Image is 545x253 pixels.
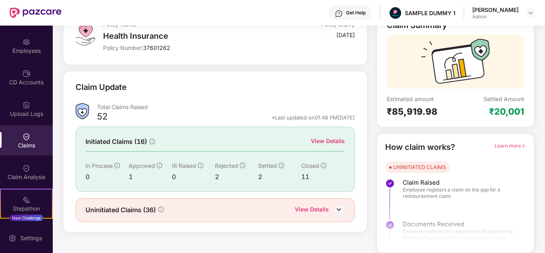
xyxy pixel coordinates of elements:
[76,81,127,94] div: Claim Update
[76,103,89,120] img: ClaimsSummaryIcon
[114,163,120,168] span: info-circle
[86,205,156,215] span: Uninitiated Claims (36)
[97,103,354,111] div: Total Claims Raised
[495,143,526,149] span: Learn more
[103,31,271,41] div: Health Insurance
[86,162,113,169] span: In Process
[158,207,164,212] span: info-circle
[129,162,155,169] span: Approved
[336,31,355,39] div: [DATE]
[421,39,490,89] img: svg+xml;base64,PHN2ZyB3aWR0aD0iMTcyIiBoZWlnaHQ9IjExMyIgdmlld0JveD0iMCAwIDE3MiAxMTMiIGZpbGw9Im5vbm...
[86,137,147,147] span: Initiated Claims (16)
[278,163,284,168] span: info-circle
[10,8,62,18] img: New Pazcare Logo
[22,196,30,204] img: svg+xml;base64,PHN2ZyB4bWxucz0iaHR0cDovL3d3dy53My5vcmcvMjAwMC9zdmciIHdpZHRoPSIyMSIgaGVpZ2h0PSIyMC...
[403,179,518,187] span: Claim Raised
[472,6,519,14] div: [PERSON_NAME]
[157,163,162,168] span: info-circle
[1,205,52,213] div: Stepathon
[295,205,329,215] div: View Details
[387,95,455,103] div: Estimated amount
[215,172,258,182] div: 2
[333,203,345,215] img: DownIcon
[76,20,95,46] img: svg+xml;base64,PHN2ZyB4bWxucz0iaHR0cDovL3d3dy53My5vcmcvMjAwMC9zdmciIHdpZHRoPSI0OS4zMiIgaGVpZ2h0PS...
[311,137,345,145] div: View Details
[335,10,343,18] img: svg+xml;base64,PHN2ZyBpZD0iSGVscC0zMngzMiIgeG1sbnM9Imh0dHA6Ly93d3cudzMub3JnLzIwMDAvc3ZnIiB3aWR0aD...
[8,234,16,242] img: svg+xml;base64,PHN2ZyBpZD0iU2V0dGluZy0yMHgyMCIgeG1sbnM9Imh0dHA6Ly93d3cudzMub3JnLzIwMDAvc3ZnIiB3aW...
[321,163,326,168] span: info-circle
[521,143,526,148] span: right
[198,163,203,168] span: info-circle
[385,141,455,153] div: How claim works?
[22,101,30,109] img: svg+xml;base64,PHN2ZyBpZD0iVXBsb2FkX0xvZ3MiIGRhdGEtbmFtZT0iVXBsb2FkIExvZ3MiIHhtbG5zPSJodHRwOi8vd3...
[18,234,44,242] div: Settings
[483,95,524,103] div: Settled Amount
[172,162,196,169] span: IR Raised
[22,38,30,46] img: svg+xml;base64,PHN2ZyBpZD0iRW1wbG95ZWVzIiB4bWxucz0iaHR0cDovL3d3dy53My5vcmcvMjAwMC9zdmciIHdpZHRoPS...
[390,7,401,19] img: Pazcare_Alternative_logo-01-01.png
[22,133,30,141] img: svg+xml;base64,PHN2ZyBpZD0iQ2xhaW0iIHhtbG5zPSJodHRwOi8vd3d3LnczLm9yZy8yMDAwL3N2ZyIgd2lkdGg9IjIwIi...
[103,44,271,52] div: Policy Number:
[129,172,172,182] div: 1
[258,172,301,182] div: 2
[346,10,366,16] div: Get Help
[272,114,355,121] div: *Last updated on 01:48 PM[DATE]
[301,162,319,169] span: Closed
[143,44,170,51] span: 37601262
[10,215,43,221] div: New Challenge
[97,111,107,124] div: 52
[387,106,455,117] div: ₹85,919.98
[385,179,395,188] img: svg+xml;base64,PHN2ZyBpZD0iU3RlcC1Eb25lLTMyeDMyIiB4bWxucz0iaHR0cDovL3d3dy53My5vcmcvMjAwMC9zdmciIH...
[149,139,155,144] span: info-circle
[527,10,534,16] img: svg+xml;base64,PHN2ZyBpZD0iRHJvcGRvd24tMzJ4MzIiIHhtbG5zPSJodHRwOi8vd3d3LnczLm9yZy8yMDAwL3N2ZyIgd2...
[489,106,524,117] div: ₹20,001
[472,14,519,20] div: Admin
[301,172,344,182] div: 11
[215,162,238,169] span: Rejected
[258,162,277,169] span: Settled
[405,9,455,17] div: SAMPLE DUMMY 1
[403,187,518,199] span: Employee registers a claim on the app for a reimbursement claim
[240,163,245,168] span: info-circle
[22,70,30,78] img: svg+xml;base64,PHN2ZyBpZD0iQ0RfQWNjb3VudHMiIGRhdGEtbmFtZT0iQ0QgQWNjb3VudHMiIHhtbG5zPSJodHRwOi8vd3...
[86,172,129,182] div: 0
[22,164,30,172] img: svg+xml;base64,PHN2ZyBpZD0iQ2xhaW0iIHhtbG5zPSJodHRwOi8vd3d3LnczLm9yZy8yMDAwL3N2ZyIgd2lkdGg9IjIwIi...
[393,163,446,171] div: UNINITIATED CLAIMS
[172,172,215,182] div: 0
